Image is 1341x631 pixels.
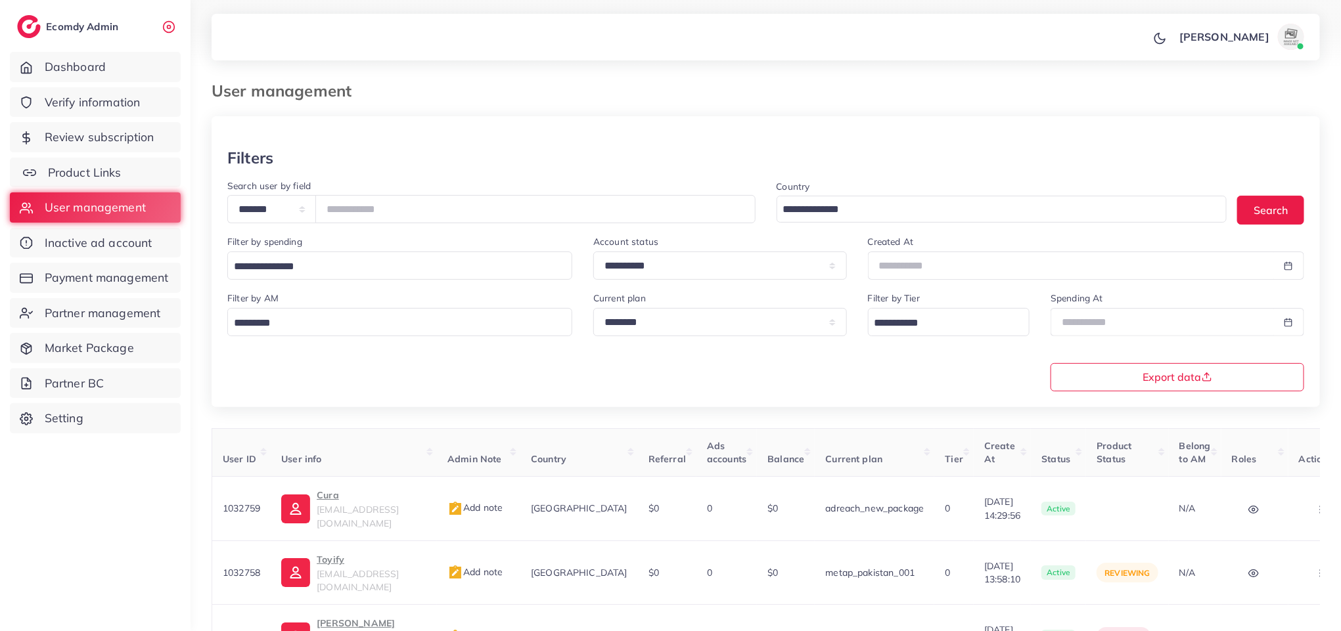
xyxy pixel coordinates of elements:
[825,453,882,465] span: Current plan
[945,502,950,514] span: 0
[1232,453,1257,465] span: Roles
[10,298,181,328] a: Partner management
[447,453,502,465] span: Admin Note
[281,487,426,530] a: Cura[EMAIL_ADDRESS][DOMAIN_NAME]
[1179,29,1269,45] p: [PERSON_NAME]
[227,148,273,167] h3: Filters
[984,440,1015,465] span: Create At
[945,567,950,578] span: 0
[984,559,1020,586] span: [DATE] 13:58:10
[281,552,426,594] a: Toyify[EMAIL_ADDRESS][DOMAIN_NAME]
[223,453,256,465] span: User ID
[45,305,161,322] span: Partner management
[767,502,778,514] span: $0
[227,292,279,305] label: Filter by AM
[531,567,627,578] span: [GEOGRAPHIC_DATA]
[10,263,181,293] a: Payment management
[593,292,646,305] label: Current plan
[1299,453,1332,465] span: Actions
[1143,372,1212,382] span: Export data
[10,52,181,82] a: Dashboard
[1179,567,1195,578] span: N/A
[1172,24,1309,50] a: [PERSON_NAME]avatar
[10,158,181,188] a: Product Links
[317,487,426,503] p: Cura
[10,228,181,258] a: Inactive ad account
[17,15,122,38] a: logoEcomdy Admin
[825,502,924,514] span: adreach_new_package
[10,192,181,223] a: User management
[648,453,686,465] span: Referral
[317,615,426,631] p: [PERSON_NAME]
[45,129,154,146] span: Review subscription
[45,58,106,76] span: Dashboard
[447,566,503,578] span: Add note
[281,453,321,465] span: User info
[45,269,169,286] span: Payment management
[1041,565,1076,580] span: active
[767,453,804,465] span: Balance
[447,502,503,513] span: Add note
[45,339,134,357] span: Market Package
[46,20,122,33] h2: Ecomdy Admin
[447,501,463,517] img: admin_note.cdd0b510.svg
[868,292,920,305] label: Filter by Tier
[10,333,181,363] a: Market Package
[317,568,399,593] span: [EMAIL_ADDRESS][DOMAIN_NAME]
[777,180,810,193] label: Country
[45,375,104,392] span: Partner BC
[648,567,659,578] span: $0
[10,87,181,118] a: Verify information
[777,196,1227,223] div: Search for option
[48,164,122,181] span: Product Links
[223,502,260,514] span: 1032759
[223,567,260,578] span: 1032758
[45,234,152,251] span: Inactive ad account
[17,15,41,38] img: logo
[10,403,181,433] a: Setting
[1278,24,1304,50] img: avatar
[281,558,310,587] img: ic-user-info.36bf1079.svg
[1179,502,1195,514] span: N/A
[1097,440,1131,465] span: Product Status
[1051,363,1304,391] button: Export data
[767,567,778,578] span: $0
[281,494,310,523] img: ic-user-info.36bf1079.svg
[825,567,915,578] span: metap_pakistan_001
[945,453,963,465] span: Tier
[984,495,1020,522] span: [DATE] 14:29:56
[227,235,302,248] label: Filter by spending
[1237,196,1304,224] button: Search
[707,502,712,514] span: 0
[212,81,362,100] h3: User management
[10,122,181,152] a: Review subscription
[1041,453,1070,465] span: Status
[227,308,572,336] div: Search for option
[1179,440,1211,465] span: Belong to AM
[868,308,1030,336] div: Search for option
[45,199,146,216] span: User management
[10,368,181,399] a: Partner BC
[531,453,566,465] span: Country
[531,502,627,514] span: [GEOGRAPHIC_DATA]
[229,313,555,334] input: Search for option
[317,504,399,529] span: [EMAIL_ADDRESS][DOMAIN_NAME]
[868,235,914,248] label: Created At
[447,565,463,580] img: admin_note.cdd0b510.svg
[227,251,572,280] div: Search for option
[1051,292,1103,305] label: Spending At
[648,502,659,514] span: $0
[45,410,83,427] span: Setting
[707,440,746,465] span: Ads accounts
[593,235,658,248] label: Account status
[870,313,1012,334] input: Search for option
[779,200,1210,220] input: Search for option
[317,552,426,567] p: Toyify
[229,257,555,277] input: Search for option
[1104,568,1150,578] span: reviewing
[1041,502,1076,516] span: active
[227,179,311,192] label: Search user by field
[707,567,712,578] span: 0
[45,94,141,111] span: Verify information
